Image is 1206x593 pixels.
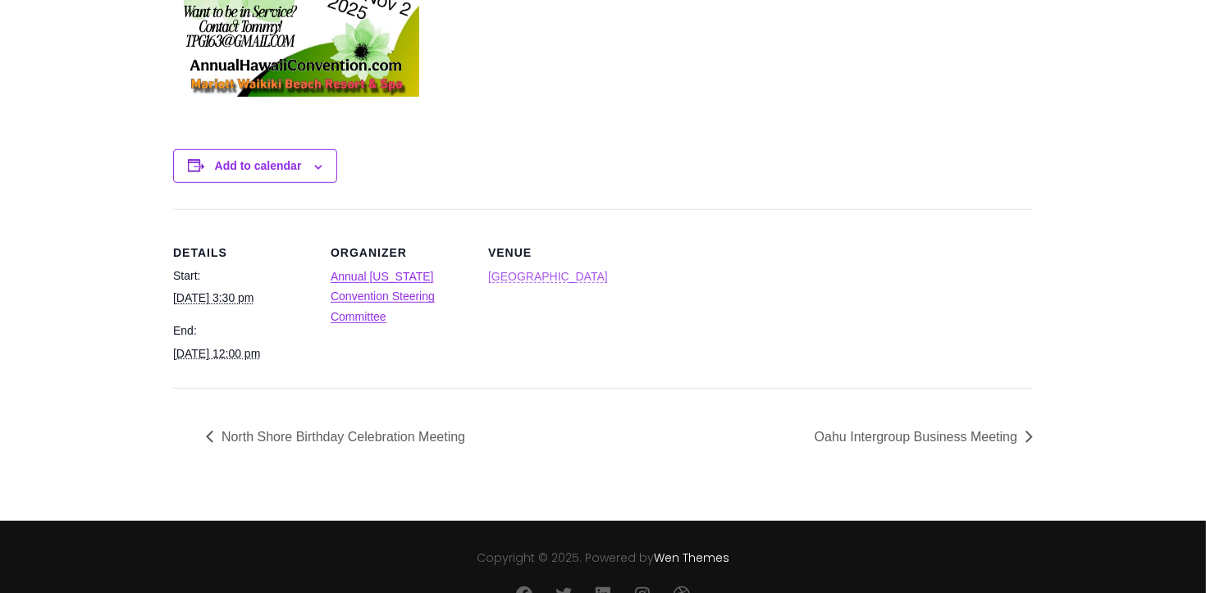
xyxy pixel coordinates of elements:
[173,291,254,304] abbr: 2025-10-30
[654,550,729,566] a: Wen Themes
[173,347,260,360] abbr: 2025-11-02
[173,267,311,285] dt: Start:
[173,425,1033,449] nav: Event Navigation
[488,245,626,260] h2: Venue
[173,322,311,340] dt: End:
[215,159,302,172] button: View links to add events to your calendar
[331,270,435,323] a: Annual [US_STATE] Convention Steering Committee
[173,245,311,260] h2: Details
[206,430,474,444] a: North Shore Birthday Celebration Meeting
[331,245,468,260] h2: Organizer
[806,430,1033,444] a: Oahu Intergroup Business Meeting
[61,550,1146,568] p: Copyright © 2025. Powered by
[488,270,608,283] a: [GEOGRAPHIC_DATA]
